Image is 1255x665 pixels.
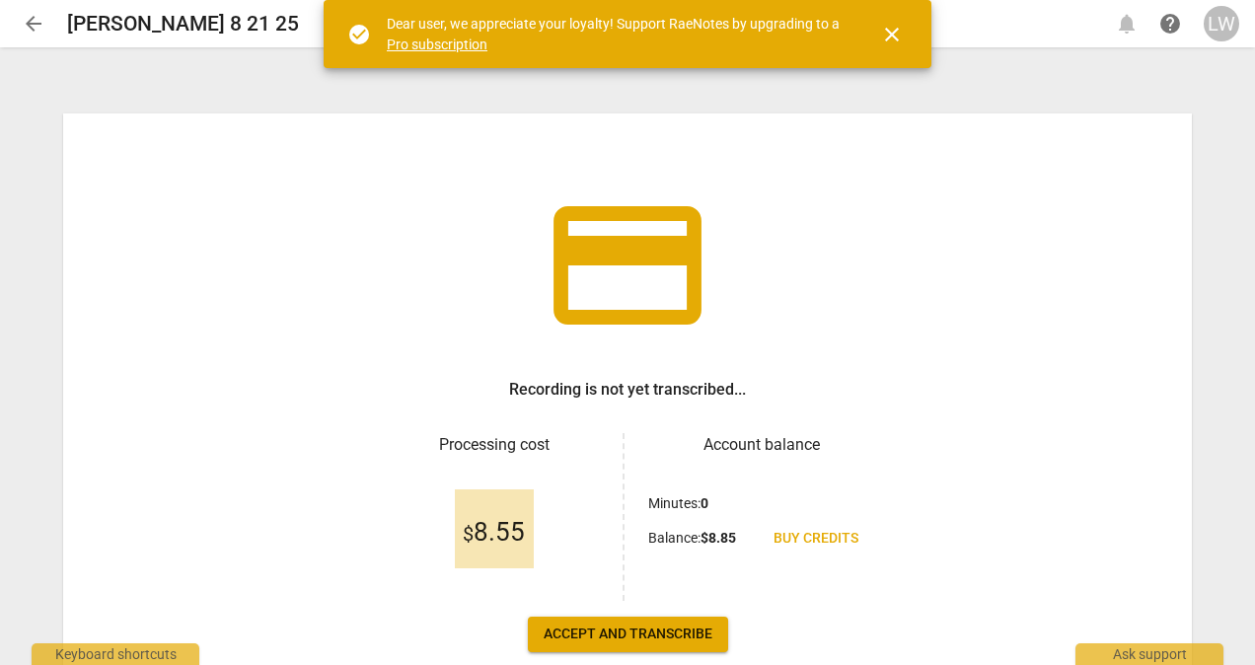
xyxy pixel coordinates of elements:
button: LW [1204,6,1239,41]
h3: Account balance [648,433,874,457]
span: Accept and transcribe [544,625,712,644]
p: Minutes : [648,493,708,514]
span: credit_card [539,177,716,354]
a: Buy credits [758,521,874,556]
p: Balance : [648,528,736,549]
div: Keyboard shortcuts [32,643,199,665]
span: close [880,23,904,46]
b: $ 8.85 [701,530,736,546]
h3: Recording is not yet transcribed... [509,378,746,402]
a: Help [1152,6,1188,41]
a: Pro subscription [387,37,487,52]
span: Buy credits [774,529,858,549]
b: 0 [701,495,708,511]
span: arrow_back [22,12,45,36]
div: Dear user, we appreciate your loyalty! Support RaeNotes by upgrading to a [387,14,845,54]
button: Accept and transcribe [528,617,728,652]
span: 8.55 [463,518,525,548]
button: Close [868,11,916,58]
span: help [1158,12,1182,36]
h2: [PERSON_NAME] 8 21 25 [67,12,299,37]
span: $ [463,522,474,546]
div: Ask support [1075,643,1223,665]
span: check_circle [347,23,371,46]
h3: Processing cost [381,433,607,457]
